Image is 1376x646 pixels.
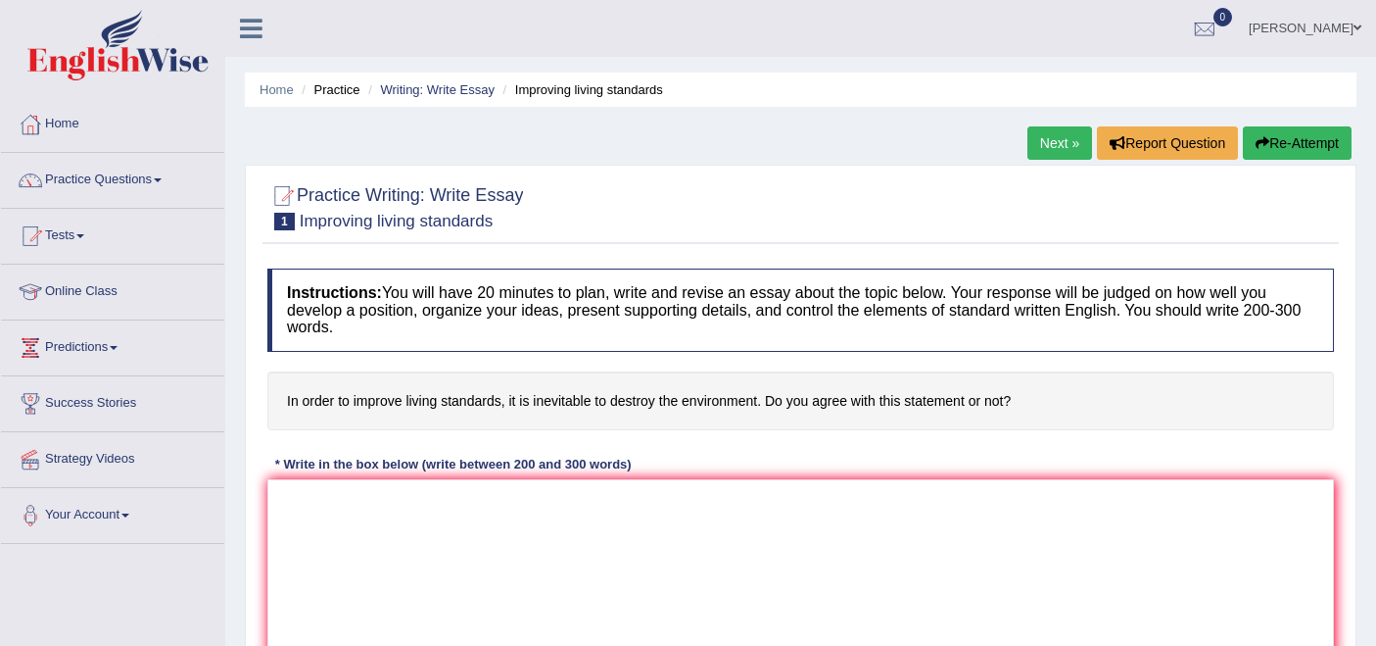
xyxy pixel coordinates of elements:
button: Report Question [1097,126,1238,160]
b: Instructions: [287,284,382,301]
small: Improving living standards [300,212,493,230]
li: Improving living standards [498,80,663,99]
a: Home [260,82,294,97]
div: * Write in the box below (write between 200 and 300 words) [267,455,639,473]
h4: In order to improve living standards, it is inevitable to destroy the environment. Do you agree w... [267,372,1334,431]
h2: Practice Writing: Write Essay [267,181,523,230]
a: Online Class [1,265,224,314]
a: Next » [1027,126,1092,160]
a: Your Account [1,488,224,537]
span: 1 [274,213,295,230]
button: Re-Attempt [1243,126,1352,160]
a: Tests [1,209,224,258]
h4: You will have 20 minutes to plan, write and revise an essay about the topic below. Your response ... [267,269,1334,352]
a: Home [1,97,224,146]
li: Practice [297,80,359,99]
a: Writing: Write Essay [380,82,495,97]
a: Practice Questions [1,153,224,202]
a: Success Stories [1,376,224,425]
a: Predictions [1,321,224,370]
a: Strategy Videos [1,432,224,481]
span: 0 [1213,8,1233,26]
